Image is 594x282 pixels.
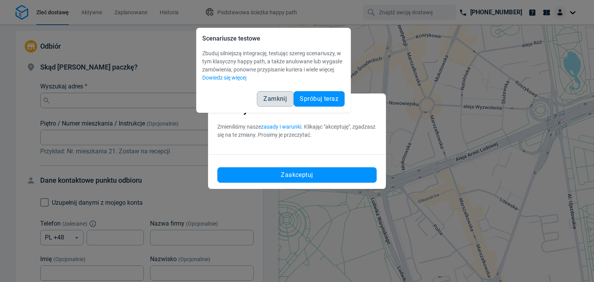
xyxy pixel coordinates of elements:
button: Zamknij [257,91,294,107]
span: Spróbuj teraz [300,96,338,102]
span: Scenariusze testowe [202,35,260,42]
span: Zamknij [263,96,287,102]
span: Zbuduj silniejszą integrację, testując szereg scenariuszy, w tym klasyczny happy path, a także an... [202,50,342,73]
span: Zasady i warunki [217,104,288,115]
a: Dowiedz się więcej [202,75,246,81]
span: Zmieniliśmy nasze . Klikając "akceptuję", zgadzasz się na te zmiany. Prosimy je przeczytać. [217,124,376,138]
div: Terms and conditions [208,93,386,189]
button: Zaakceptuj [217,167,377,183]
span: Zaakceptuj [281,172,313,178]
a: zasady i warunki [261,124,301,130]
button: Spróbuj teraz [294,91,345,107]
